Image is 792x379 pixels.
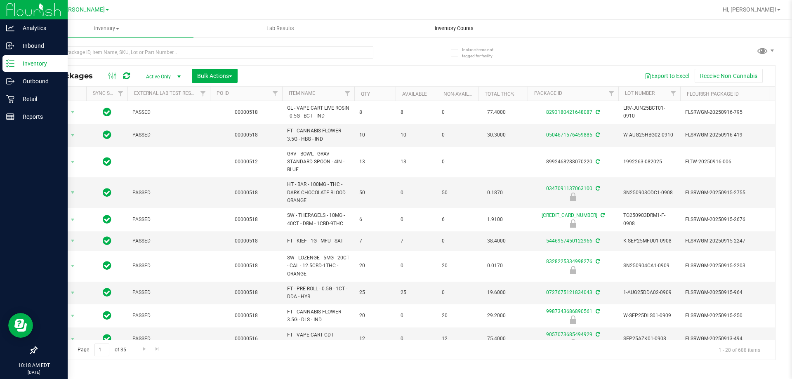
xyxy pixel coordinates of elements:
span: PASSED [132,335,205,343]
span: SN250903ODC1-0908 [623,189,675,197]
span: Sync from Compliance System [594,109,600,115]
span: K-SEP25MFU01-0908 [623,237,675,245]
span: select [68,310,78,322]
span: 12 [359,335,391,343]
span: In Sync [103,214,111,225]
span: 1 - 20 of 688 items [712,344,767,356]
a: 00000518 [235,313,258,318]
span: In Sync [103,187,111,198]
a: Non-Available [443,91,480,97]
div: Newly Received [526,219,620,228]
inline-svg: Outbound [6,77,14,85]
span: Include items not tagged for facility [462,47,503,59]
span: 20 [359,312,391,320]
span: 77.4000 [483,106,510,118]
span: 0.1870 [483,187,507,199]
span: 20 [359,262,391,270]
span: FT - CANNABIS FLOWER - 3.5G - DLS - IND [287,308,349,324]
a: 00000518 [235,132,258,138]
inline-svg: Analytics [6,24,14,32]
span: Inventory Counts [424,25,485,32]
a: Lab Results [193,20,367,37]
a: 00000518 [235,263,258,268]
span: FLSRWGM-20250916-795 [685,108,766,116]
a: Filter [196,87,210,101]
span: Bulk Actions [197,73,232,79]
span: 0 [442,289,473,297]
span: 0 [401,216,432,224]
a: Total THC% [485,91,514,97]
a: 9987343686890561 [546,308,592,314]
a: 00000518 [235,109,258,115]
span: SW - LOZENGE - 5MG - 20CT - CAL - 12.5CBD-1THC - ORANGE [287,254,349,278]
span: 10 [359,131,391,139]
span: 0 [401,189,432,197]
p: 10:18 AM EDT [4,362,64,369]
span: select [68,333,78,345]
span: 7 [359,237,391,245]
div: Newly Received [526,339,620,347]
a: Package ID [534,90,562,96]
span: TG250903DRM1-F-0908 [623,212,675,227]
span: 0 [401,335,432,343]
a: 00000518 [235,217,258,222]
span: FLSRWGM-20250916-419 [685,131,766,139]
span: 20 [442,262,473,270]
div: Newly Received [526,266,620,274]
button: Export to Excel [639,69,695,83]
p: Reports [14,112,64,122]
span: 8 [359,108,391,116]
a: [CREDIT_CARD_NUMBER] [542,212,597,218]
a: 0347091137063100 [546,186,592,191]
a: 00000518 [235,290,258,295]
span: 25 [401,289,432,297]
a: Qty [361,91,370,97]
a: Filter [605,87,618,101]
a: Go to the next page [138,344,150,355]
span: PASSED [132,131,205,139]
span: PASSED [132,262,205,270]
span: FLSRWGM-20250915-2755 [685,189,766,197]
a: 0504671576459885 [546,132,592,138]
span: 1992263-082025 [623,158,675,166]
a: Item Name [289,90,315,96]
a: Sync Status [93,90,125,96]
input: 1 [94,344,109,356]
span: 0.0170 [483,260,507,272]
inline-svg: Inbound [6,42,14,50]
inline-svg: Inventory [6,59,14,68]
span: FLSRWGM-20250913-494 [685,335,766,343]
div: Launch Hold [526,193,620,201]
a: Inventory [20,20,193,37]
span: 10 [401,131,432,139]
span: 25 [359,289,391,297]
span: 0 [442,108,473,116]
span: [PERSON_NAME] [59,6,105,13]
span: FT - PRE-ROLL - 0.5G - 1CT - DDA - HYB [287,285,349,301]
span: GRV - BOWL - GRAV - STANDARD SPOON - 4IN - BLUE [287,150,349,174]
span: 12 [442,335,473,343]
button: Receive Non-Cannabis [695,69,763,83]
a: Go to the last page [151,344,163,355]
span: select [68,214,78,226]
a: 8293180421648087 [546,109,592,115]
div: 8992468288070220 [526,158,620,166]
span: SW - THERAGELS - 10MG - 40CT - DRM - 1CBD-9THC [287,212,349,227]
span: 7 [401,237,432,245]
a: Flourish Package ID [687,91,739,97]
a: External Lab Test Result [134,90,199,96]
span: 50 [359,189,391,197]
span: select [68,129,78,141]
span: FLSRWGM-20250915-964 [685,289,766,297]
span: PASSED [132,216,205,224]
span: FLTW-20250916-006 [685,158,766,166]
a: Filter [341,87,354,101]
span: FT - VAPE CART CDT DISTILLATE - 1G - AZK - HYB [287,331,349,347]
span: 30.3000 [483,129,510,141]
span: FLSRWGM-20250915-250 [685,312,766,320]
span: 38.4000 [483,235,510,247]
span: Sync from Compliance System [594,238,600,244]
span: FLSRWGM-20250915-2676 [685,216,766,224]
input: Search Package ID, Item Name, SKU, Lot or Part Number... [36,46,373,59]
span: In Sync [103,235,111,247]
